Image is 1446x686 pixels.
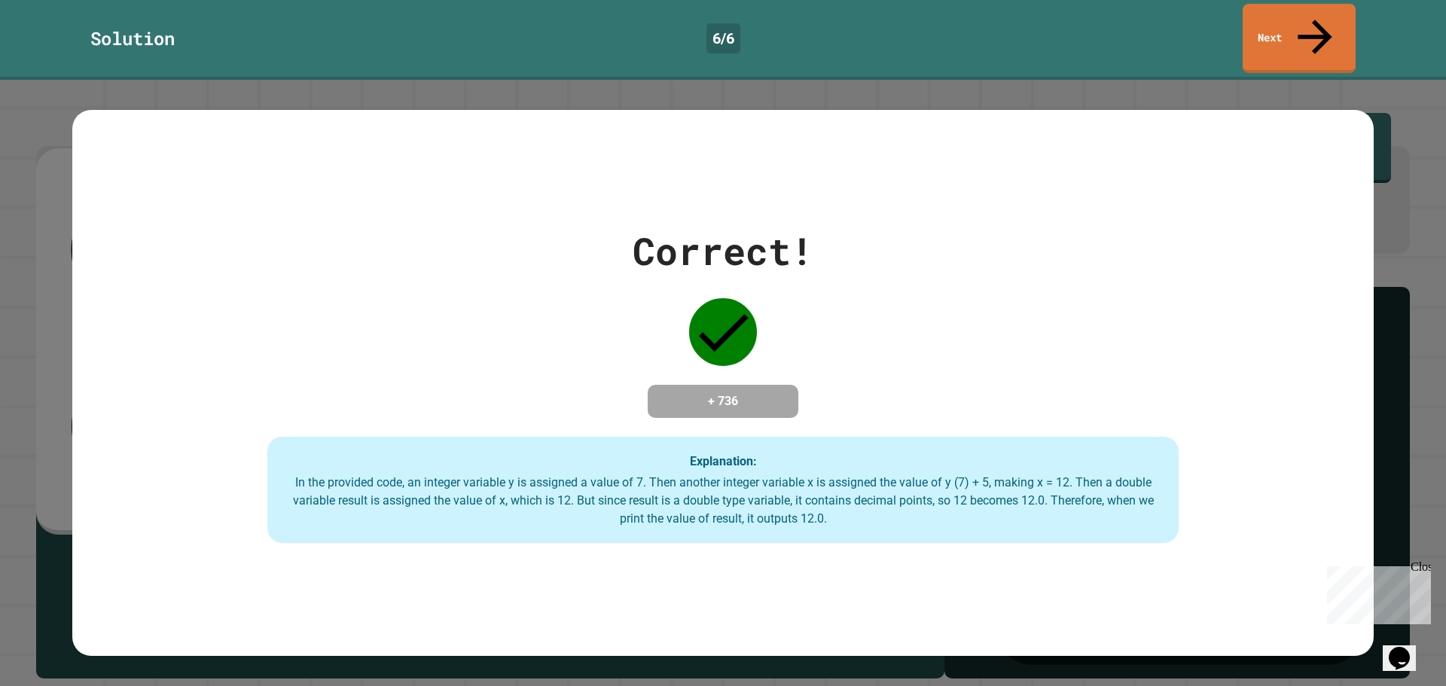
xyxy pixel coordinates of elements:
a: Next [1243,4,1356,73]
iframe: chat widget [1321,560,1431,624]
div: Chat with us now!Close [6,6,104,96]
div: Correct! [633,223,813,279]
div: Solution [90,25,175,52]
div: 6 / 6 [706,23,740,53]
div: In the provided code, an integer variable y is assigned a value of 7. Then another integer variab... [282,474,1164,528]
strong: Explanation: [690,453,757,468]
iframe: chat widget [1383,626,1431,671]
h4: + 736 [663,392,783,410]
